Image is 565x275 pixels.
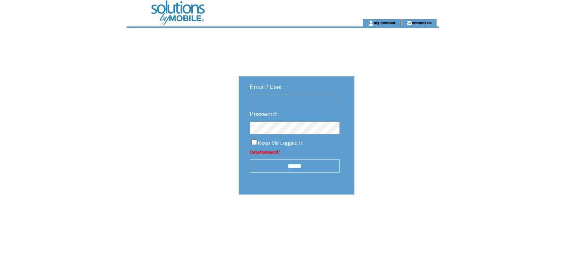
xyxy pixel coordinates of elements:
span: Email / User: [250,84,284,90]
span: Keep Me Logged In [258,140,304,146]
span: Password: [250,111,278,117]
img: account_icon.gif [368,20,374,26]
a: contact us [412,20,432,25]
a: Forgot password? [250,150,280,154]
a: my account [374,20,395,25]
img: transparent.png [376,213,413,222]
img: contact_us_icon.gif [406,20,412,26]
